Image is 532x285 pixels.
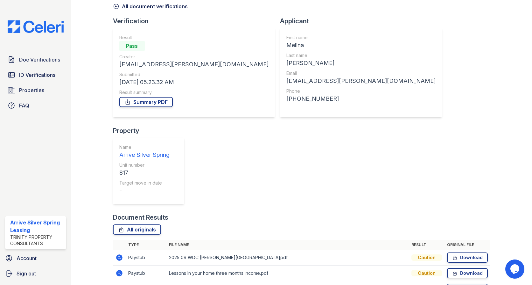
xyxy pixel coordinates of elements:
div: Name [119,144,170,150]
div: Email [286,70,436,77]
div: [EMAIL_ADDRESS][PERSON_NAME][DOMAIN_NAME] [286,77,436,85]
a: Name Arrive Silver Spring [119,144,170,159]
div: Result [119,34,269,41]
div: - [119,186,170,195]
a: Properties [5,84,66,97]
div: Melina [286,41,436,50]
div: Property [113,126,189,135]
div: Submitted [119,71,269,78]
div: Caution [411,270,442,276]
div: Target move in date [119,180,170,186]
div: Last name [286,52,436,59]
div: Caution [411,254,442,261]
div: [EMAIL_ADDRESS][PERSON_NAME][DOMAIN_NAME] [119,60,269,69]
div: Verification [113,17,280,26]
div: [PHONE_NUMBER] [286,94,436,103]
div: [DATE] 05:23:32 AM [119,78,269,87]
span: FAQ [19,102,29,109]
th: Result [409,240,444,250]
a: Download [447,252,488,263]
div: First name [286,34,436,41]
div: Arrive Silver Spring Leasing [10,219,64,234]
a: Download [447,268,488,278]
td: 2025 09 WDC [PERSON_NAME][GEOGRAPHIC_DATA]pdf [166,250,409,266]
div: Document Results [113,213,168,222]
div: Pass [119,41,145,51]
iframe: chat widget [505,259,526,279]
th: Original file [444,240,490,250]
a: Summary PDF [119,97,173,107]
span: ID Verifications [19,71,55,79]
div: 817 [119,168,170,177]
td: Paystub [126,266,166,281]
th: File name [166,240,409,250]
div: Result summary [119,89,269,96]
div: Trinity Property Consultants [10,234,64,247]
td: Paystub [126,250,166,266]
span: Account [17,254,37,262]
a: FAQ [5,99,66,112]
div: Phone [286,88,436,94]
th: Type [126,240,166,250]
div: Applicant [280,17,447,26]
a: All document verifications [113,3,188,10]
a: Account [3,252,69,265]
div: [PERSON_NAME] [286,59,436,68]
a: All originals [113,224,161,235]
span: Doc Verifications [19,56,60,63]
img: CE_Logo_Blue-a8612792a0a2168367f1c8372b55b34899dd931a85d93a1a3d3e32e68fde9ad4.png [3,20,69,33]
td: Lessons In your home three months income.pdf [166,266,409,281]
a: Doc Verifications [5,53,66,66]
div: Unit number [119,162,170,168]
a: ID Verifications [5,69,66,81]
div: Creator [119,54,269,60]
a: Sign out [3,267,69,280]
div: Arrive Silver Spring [119,150,170,159]
span: Properties [19,86,44,94]
span: Sign out [17,270,36,277]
